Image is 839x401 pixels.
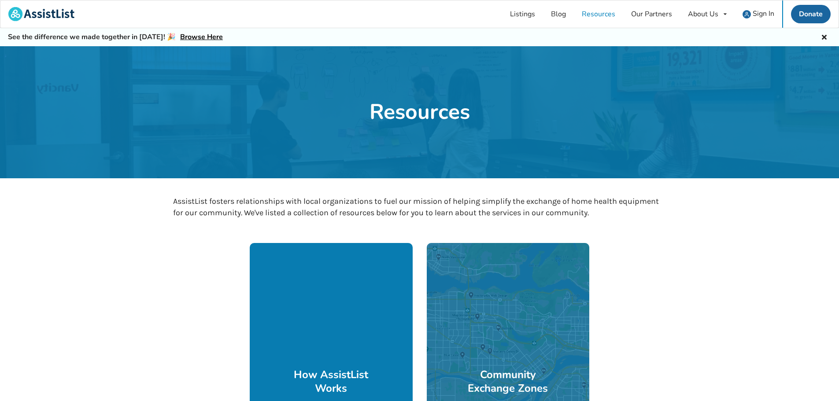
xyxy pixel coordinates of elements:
[753,9,774,18] span: Sign In
[8,7,74,21] img: assistlist-logo
[180,32,223,42] a: Browse Here
[502,0,543,28] a: Listings
[173,196,666,218] p: AssistList fosters relationships with local organizations to fuel our mission of helping simplify...
[543,0,574,28] a: Blog
[735,0,782,28] a: user icon Sign In
[743,10,751,18] img: user icon
[688,11,718,18] div: About Us
[467,368,549,395] h3: Community Exchange Zones
[623,0,680,28] a: Our Partners
[791,5,831,23] a: Donate
[574,0,623,28] a: Resources
[8,33,223,42] h5: See the difference we made together in [DATE]! 🎉
[370,99,470,126] h1: Resources
[291,368,372,395] h3: How AssistList Works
